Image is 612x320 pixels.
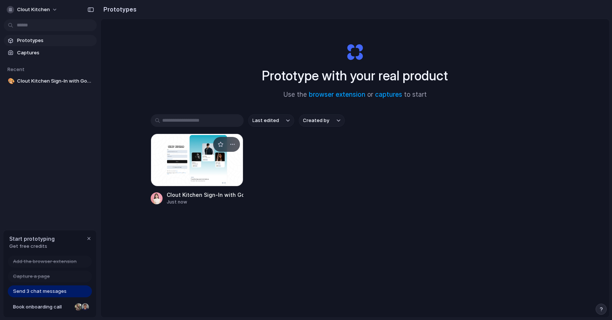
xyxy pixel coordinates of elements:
[4,35,97,46] a: Prototypes
[7,66,25,72] span: Recent
[81,303,90,311] div: Christian Iacullo
[303,117,330,124] span: Created by
[167,191,244,199] div: Clout Kitchen Sign-In with Google Icon
[9,243,55,250] span: Get free credits
[167,199,244,205] div: Just now
[4,76,97,87] a: 🎨Clout Kitchen Sign-In with Google Icon
[17,49,94,57] span: Captures
[309,91,365,98] a: browser extension
[7,77,14,85] button: 🎨
[151,134,244,205] a: Clout Kitchen Sign-In with Google IconClout Kitchen Sign-In with Google IconJust now
[262,66,448,86] h1: Prototype with your real product
[4,47,97,58] a: Captures
[13,258,77,265] span: Add the browser extension
[283,90,427,100] span: Use the or to start
[375,91,402,98] a: captures
[4,4,61,16] button: Clout Kitchen
[17,6,50,13] span: Clout Kitchen
[299,114,345,127] button: Created by
[17,77,94,85] span: Clout Kitchen Sign-In with Google Icon
[17,37,94,44] span: Prototypes
[9,235,55,243] span: Start prototyping
[13,288,67,295] span: Send 3 chat messages
[253,117,279,124] span: Last edited
[8,301,92,313] a: Book onboarding call
[13,273,50,280] span: Capture a page
[248,114,294,127] button: Last edited
[100,5,137,14] h2: Prototypes
[8,77,13,86] div: 🎨
[13,303,72,311] span: Book onboarding call
[74,303,83,311] div: Nicole Kubica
